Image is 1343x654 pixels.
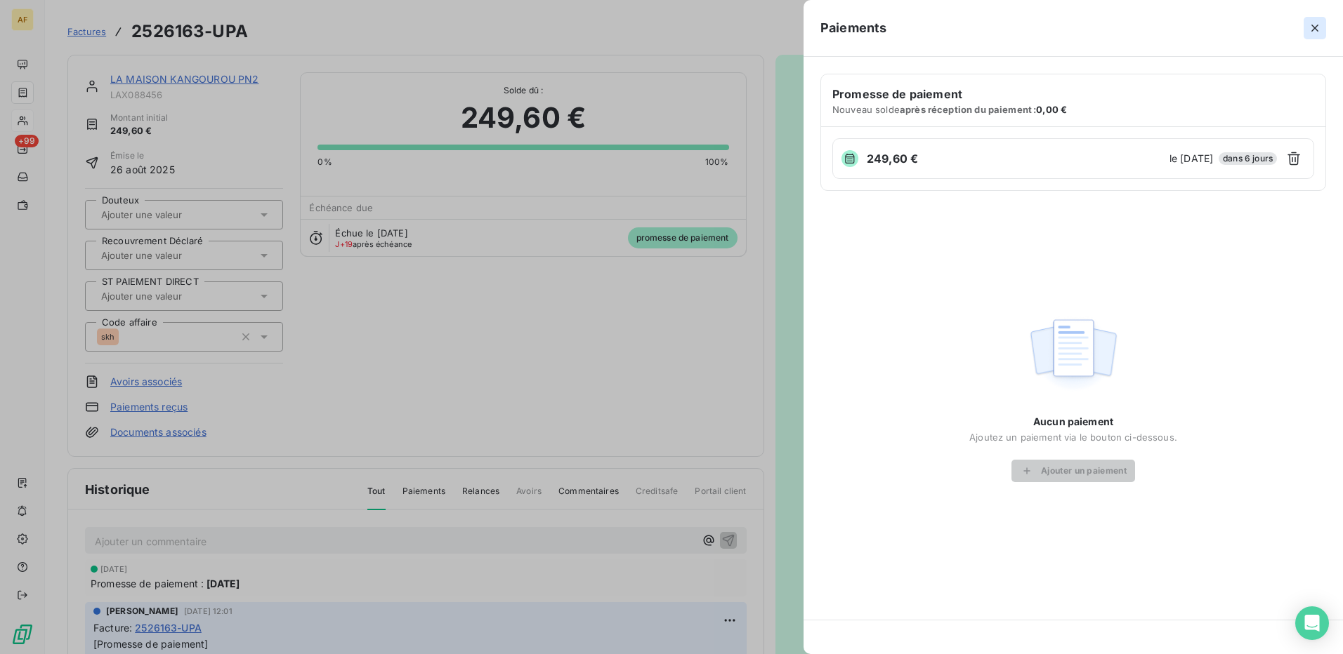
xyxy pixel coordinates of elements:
span: Nouveau solde [832,104,1067,115]
img: empty state [1028,312,1118,399]
span: dans 6 jours [1219,152,1277,165]
span: après réception du paiement : [900,104,1036,115]
div: le [DATE] [832,138,1314,179]
h6: Promesse de paiement [832,86,962,102]
button: Ajouter un paiement [1011,460,1135,482]
div: Open Intercom Messenger [1295,606,1329,640]
span: 0,00 € [1036,104,1067,115]
h6: 249,60 € [867,150,918,167]
h5: Paiements [820,18,886,38]
span: Aucun paiement [1033,415,1113,429]
span: Ajoutez un paiement via le bouton ci-dessous. [969,432,1177,443]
